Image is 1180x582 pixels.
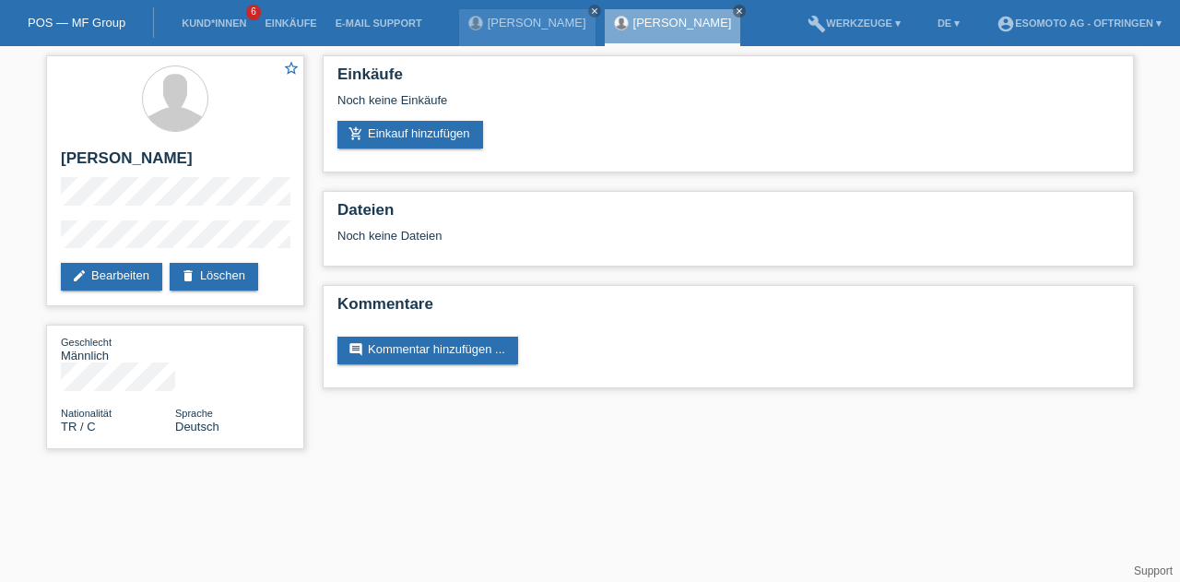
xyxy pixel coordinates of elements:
a: buildWerkzeuge ▾ [798,18,910,29]
a: Einkäufe [255,18,325,29]
h2: Dateien [337,201,1119,229]
i: delete [181,268,195,283]
div: Noch keine Einkäufe [337,93,1119,121]
div: Noch keine Dateien [337,229,901,243]
i: account_circle [997,15,1015,33]
a: [PERSON_NAME] [633,16,732,30]
i: add_shopping_cart [348,126,363,141]
a: POS — MF Group [28,16,125,30]
a: close [733,5,746,18]
a: [PERSON_NAME] [488,16,586,30]
span: Geschlecht [61,337,112,348]
span: 6 [246,5,261,20]
a: account_circleEsomoto AG - Oftringen ▾ [987,18,1171,29]
a: Support [1134,564,1173,577]
h2: Einkäufe [337,65,1119,93]
i: close [590,6,599,16]
i: build [808,15,826,33]
span: Nationalität [61,408,112,419]
a: add_shopping_cartEinkauf hinzufügen [337,121,483,148]
i: close [735,6,744,16]
span: Türkei / C / 07.10.1980 [61,420,96,434]
h2: [PERSON_NAME] [61,149,289,177]
a: deleteLöschen [170,263,258,291]
a: DE ▾ [928,18,969,29]
a: close [588,5,601,18]
span: Deutsch [175,420,219,434]
a: Kund*innen [172,18,255,29]
a: editBearbeiten [61,263,162,291]
a: star_border [283,60,300,79]
i: star_border [283,60,300,77]
div: Männlich [61,335,175,362]
i: comment [348,342,363,357]
a: commentKommentar hinzufügen ... [337,337,518,364]
a: E-Mail Support [326,18,431,29]
h2: Kommentare [337,295,1119,323]
i: edit [72,268,87,283]
span: Sprache [175,408,213,419]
